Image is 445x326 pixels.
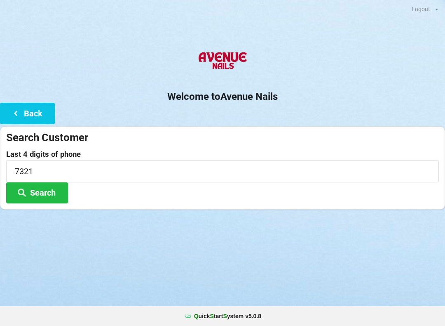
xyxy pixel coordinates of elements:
img: AvenueNails-Logo.png [195,45,250,78]
label: Last 4 digits of phone [6,150,439,158]
span: S [210,313,214,319]
div: Logout [412,6,430,12]
span: S [223,313,227,319]
input: 0000 [6,160,439,182]
img: favicon.ico [184,312,192,320]
span: Q [194,313,199,319]
button: Search [6,182,68,203]
b: uick tart ystem v 5.0.8 [194,312,261,320]
div: Search Customer [6,131,439,144]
